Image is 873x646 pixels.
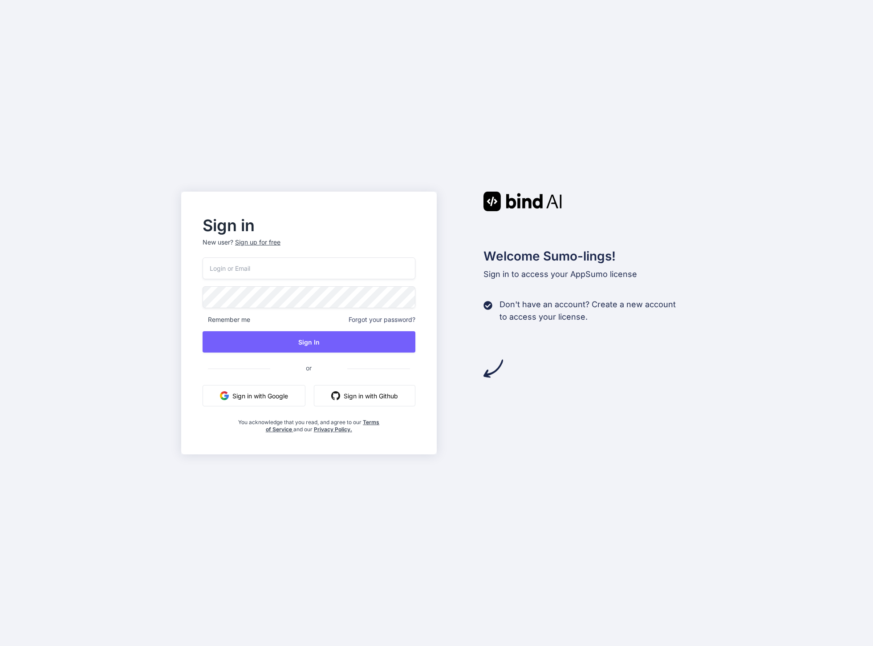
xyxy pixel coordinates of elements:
p: New user? [203,238,415,257]
button: Sign In [203,331,415,353]
p: Don't have an account? Create a new account to access your license. [499,298,676,323]
button: Sign in with Github [314,385,415,406]
span: Forgot your password? [349,315,415,324]
a: Privacy Policy. [314,426,352,433]
img: github [331,391,340,400]
h2: Sign in [203,218,415,233]
span: or [270,357,347,379]
div: You acknowledge that you read, and agree to our and our [238,413,380,433]
img: google [220,391,229,400]
a: Terms of Service [266,419,380,433]
span: Remember me [203,315,250,324]
h2: Welcome Sumo-lings! [483,247,692,265]
img: Bind AI logo [483,192,562,211]
div: Sign up for free [235,238,280,247]
img: arrow [483,359,503,378]
p: Sign in to access your AppSumo license [483,268,692,281]
button: Sign in with Google [203,385,305,406]
input: Login or Email [203,257,415,279]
